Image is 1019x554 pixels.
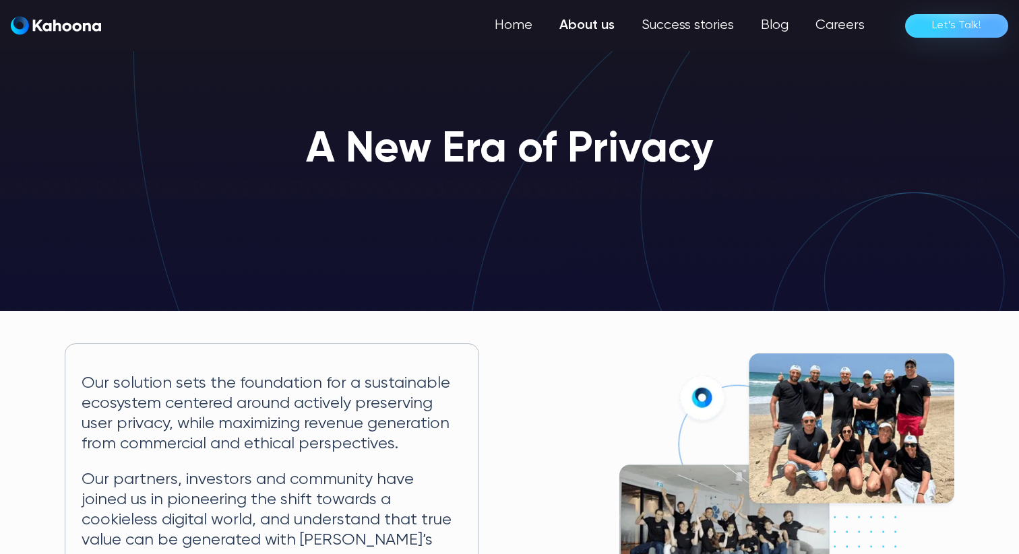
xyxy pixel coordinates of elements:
[481,12,546,39] a: Home
[306,127,714,174] h1: A New Era of Privacy
[747,12,802,39] a: Blog
[11,16,101,36] a: home
[905,14,1008,38] a: Let’s Talk!
[802,12,878,39] a: Careers
[82,374,462,454] p: Our solution sets the foundation for a sustainable ecosystem centered around actively preserving ...
[546,12,628,39] a: About us
[932,15,981,36] div: Let’s Talk!
[11,16,101,35] img: Kahoona logo white
[628,12,747,39] a: Success stories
